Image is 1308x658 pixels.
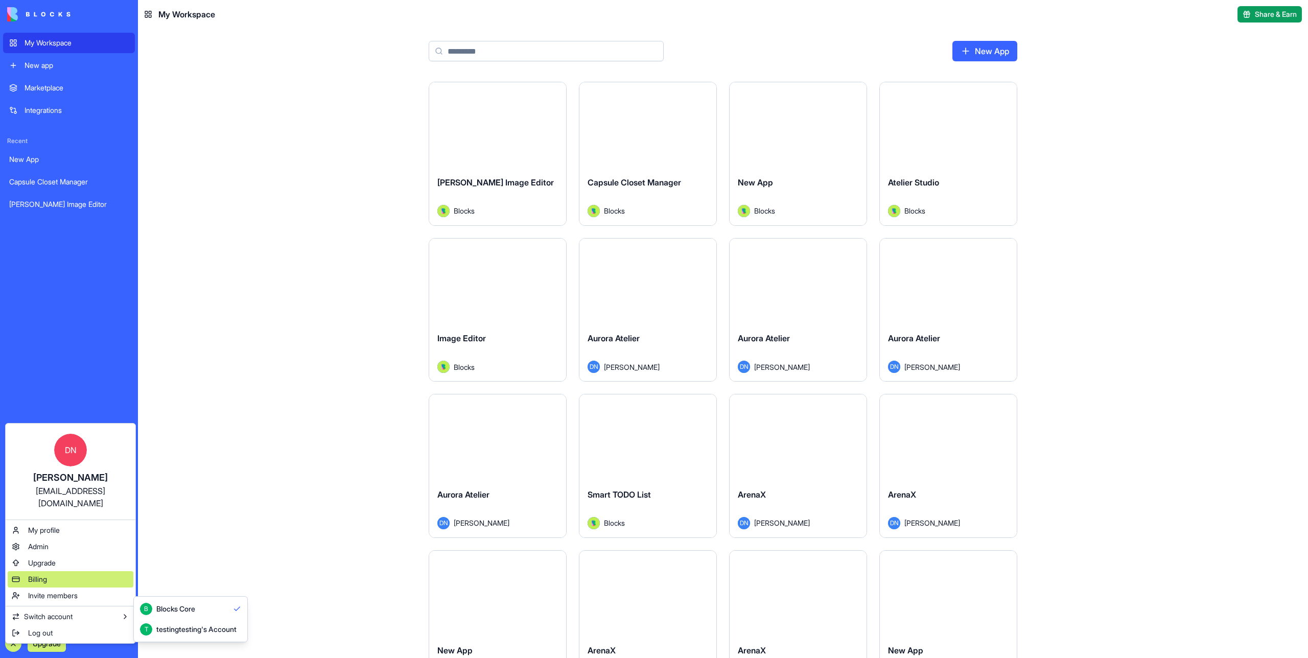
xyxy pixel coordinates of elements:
[8,587,133,604] a: Invite members
[9,199,129,209] div: [PERSON_NAME] Image Editor
[8,426,133,518] a: DN[PERSON_NAME][EMAIL_ADDRESS][DOMAIN_NAME]
[8,555,133,571] a: Upgrade
[28,525,60,535] span: My profile
[8,571,133,587] a: Billing
[16,471,125,485] div: [PERSON_NAME]
[8,522,133,538] a: My profile
[24,612,73,622] span: Switch account
[28,628,53,638] span: Log out
[28,591,78,601] span: Invite members
[3,137,135,145] span: Recent
[28,558,56,568] span: Upgrade
[28,542,49,552] span: Admin
[8,538,133,555] a: Admin
[54,434,87,466] span: DN
[9,177,129,187] div: Capsule Closet Manager
[16,485,125,509] div: [EMAIL_ADDRESS][DOMAIN_NAME]
[28,574,47,584] span: Billing
[9,154,129,165] div: New App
